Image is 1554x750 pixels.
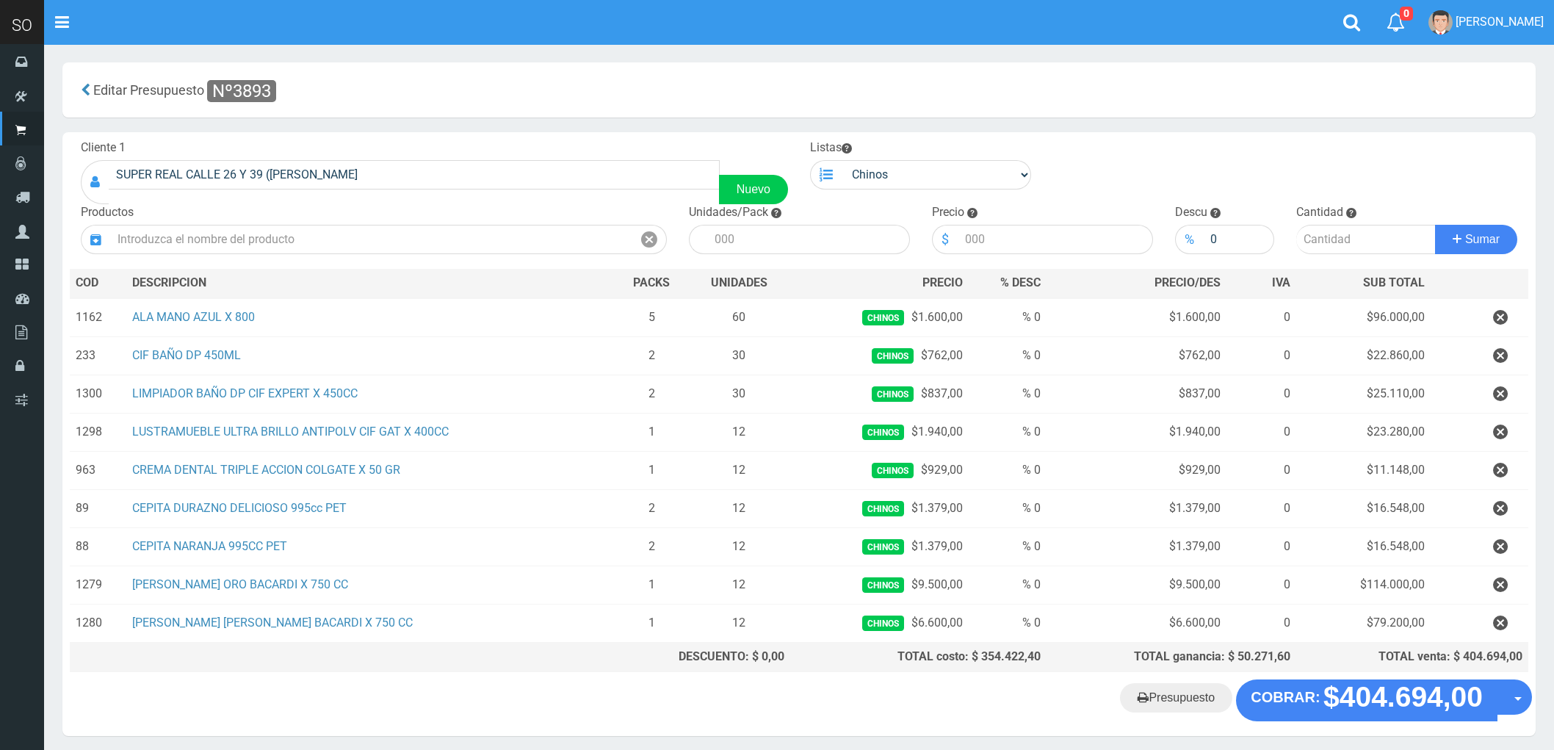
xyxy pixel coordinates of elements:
[790,413,969,451] td: $1.940,00
[1296,375,1430,413] td: $25.110,00
[1226,566,1296,604] td: 0
[1251,689,1320,705] strong: COBRAR:
[969,413,1047,451] td: % 0
[862,425,904,440] span: Chinos
[70,604,126,642] td: 1280
[790,298,969,337] td: $1.600,00
[790,566,969,604] td: $9.500,00
[1226,451,1296,489] td: 0
[132,577,348,591] a: [PERSON_NAME] ORO BACARDI X 750 CC
[862,616,904,631] span: Chinos
[1465,233,1500,245] span: Sumar
[958,225,1153,254] input: 000
[922,275,963,292] span: PRECIO
[790,451,969,489] td: $929,00
[621,649,784,666] div: DESCUENTO: $ 0,00
[872,386,914,402] span: Chinos
[615,527,688,566] td: 2
[1435,225,1517,254] button: Sumar
[688,489,790,527] td: 12
[1428,10,1453,35] img: User Image
[688,527,790,566] td: 12
[969,451,1047,489] td: % 0
[1302,649,1522,666] div: TOTAL venta: $ 404.694,00
[1296,451,1430,489] td: $11.148,00
[1047,375,1227,413] td: $837,00
[615,375,688,413] td: 2
[1296,298,1430,337] td: $96.000,00
[615,269,688,298] th: PACKS
[1226,375,1296,413] td: 0
[1456,15,1544,29] span: [PERSON_NAME]
[932,225,958,254] div: $
[1296,225,1436,254] input: Cantidad
[1120,683,1232,713] a: Presupuesto
[1400,7,1413,21] span: 0
[132,463,400,477] a: CREMA DENTAL TRIPLE ACCION COLGATE X 50 GR
[1296,489,1430,527] td: $16.548,00
[615,604,688,642] td: 1
[1236,679,1497,721] button: COBRAR: $404.694,00
[132,501,347,515] a: CEPITA DURAZNO DELICIOSO 995cc PET
[1296,204,1343,221] label: Cantidad
[688,375,790,413] td: 30
[1052,649,1291,666] div: TOTAL ganancia: $ 50.271,60
[207,80,276,102] span: Nº3893
[70,566,126,604] td: 1279
[1296,413,1430,451] td: $23.280,00
[872,463,914,478] span: Chinos
[688,604,790,642] td: 12
[81,204,134,221] label: Productos
[615,336,688,375] td: 2
[93,82,204,98] span: Editar Presupuesto
[872,348,914,364] span: Chinos
[1226,489,1296,527] td: 0
[790,604,969,642] td: $6.600,00
[862,310,904,325] span: Chinos
[1047,489,1227,527] td: $1.379,00
[1272,275,1290,289] span: IVA
[1226,413,1296,451] td: 0
[1047,566,1227,604] td: $9.500,00
[688,269,790,298] th: UNIDADES
[932,204,964,221] label: Precio
[70,451,126,489] td: 963
[1203,225,1275,254] input: 000
[132,616,413,630] a: [PERSON_NAME] [PERSON_NAME] BACARDI X 750 CC
[1047,527,1227,566] td: $1.379,00
[132,348,241,362] a: CIF BAÑO DP 450ML
[615,298,688,337] td: 5
[688,298,790,337] td: 60
[1296,566,1430,604] td: $114.000,00
[615,413,688,451] td: 1
[1047,604,1227,642] td: $6.600,00
[1226,336,1296,375] td: 0
[862,577,904,593] span: Chinos
[969,527,1047,566] td: % 0
[969,298,1047,337] td: % 0
[1047,298,1227,337] td: $1.600,00
[615,451,688,489] td: 1
[110,225,632,254] input: Introduzca el nombre del producto
[969,489,1047,527] td: % 0
[1047,413,1227,451] td: $1.940,00
[862,539,904,555] span: Chinos
[1226,604,1296,642] td: 0
[969,336,1047,375] td: % 0
[70,336,126,375] td: 233
[1175,225,1203,254] div: %
[1226,527,1296,566] td: 0
[132,425,449,439] a: LUSTRAMUEBLE ULTRA BRILLO ANTIPOLV CIF GAT X 400CC
[1047,336,1227,375] td: $762,00
[1296,604,1430,642] td: $79.200,00
[688,451,790,489] td: 12
[689,204,768,221] label: Unidades/Pack
[688,336,790,375] td: 30
[1175,204,1207,221] label: Descu
[81,140,126,156] label: Cliente 1
[790,527,969,566] td: $1.379,00
[1047,451,1227,489] td: $929,00
[70,298,126,337] td: 1162
[132,386,358,400] a: LIMPIADOR BAÑO DP CIF EXPERT X 450CC
[707,225,910,254] input: 000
